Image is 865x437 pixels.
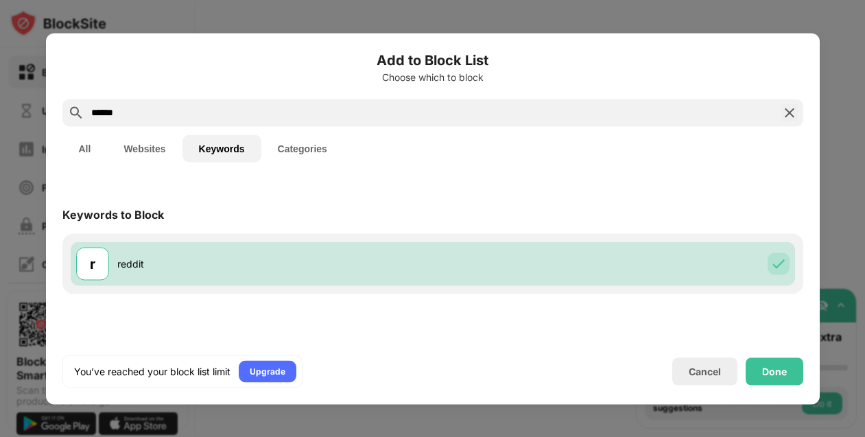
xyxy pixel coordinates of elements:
[261,134,344,162] button: Categories
[689,366,721,377] div: Cancel
[182,134,261,162] button: Keywords
[62,207,164,221] div: Keywords to Block
[90,253,95,274] div: r
[250,364,285,378] div: Upgrade
[107,134,182,162] button: Websites
[762,366,787,377] div: Done
[68,104,84,121] img: search.svg
[62,71,803,82] div: Choose which to block
[117,257,433,271] div: reddit
[62,49,803,70] h6: Add to Block List
[62,134,108,162] button: All
[74,364,230,378] div: You’ve reached your block list limit
[781,104,798,121] img: search-close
